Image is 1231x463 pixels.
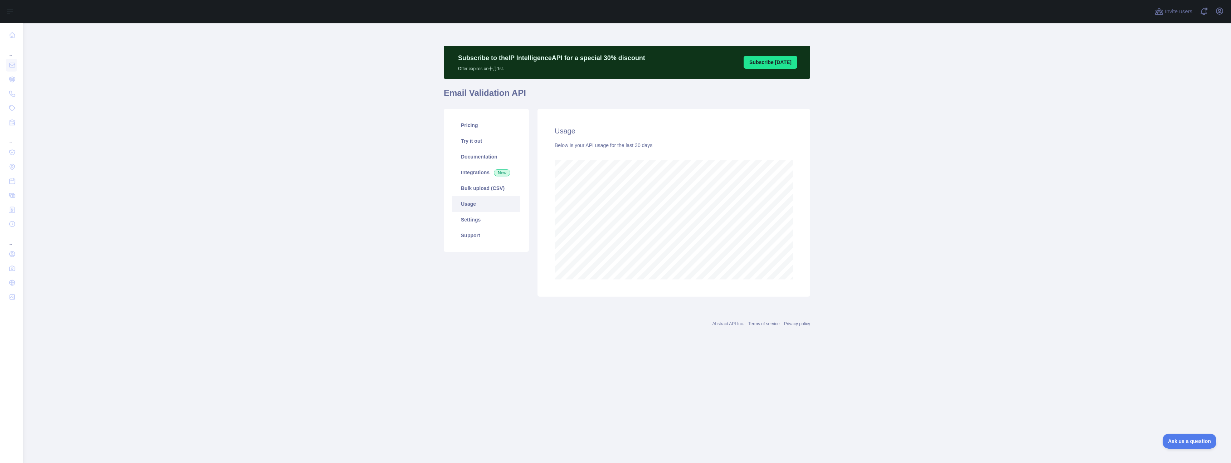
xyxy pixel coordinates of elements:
div: ... [6,43,17,57]
span: Invite users [1165,8,1192,16]
a: Usage [452,196,520,212]
button: Subscribe [DATE] [744,56,797,69]
a: Terms of service [748,321,779,326]
p: Offer expires on 十月 1st. [458,63,645,72]
div: ... [6,232,17,246]
a: Try it out [452,133,520,149]
a: Abstract API Inc. [712,321,744,326]
button: Invite users [1153,6,1194,17]
iframe: Toggle Customer Support [1163,434,1217,449]
a: Integrations New [452,165,520,180]
div: Below is your API usage for the last 30 days [555,142,793,149]
h2: Usage [555,126,793,136]
a: Pricing [452,117,520,133]
a: Documentation [452,149,520,165]
a: Privacy policy [784,321,810,326]
div: ... [6,130,17,145]
p: Subscribe to the IP Intelligence API for a special 30 % discount [458,53,645,63]
h1: Email Validation API [444,87,810,104]
span: New [494,169,510,176]
a: Support [452,228,520,243]
a: Bulk upload (CSV) [452,180,520,196]
a: Settings [452,212,520,228]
